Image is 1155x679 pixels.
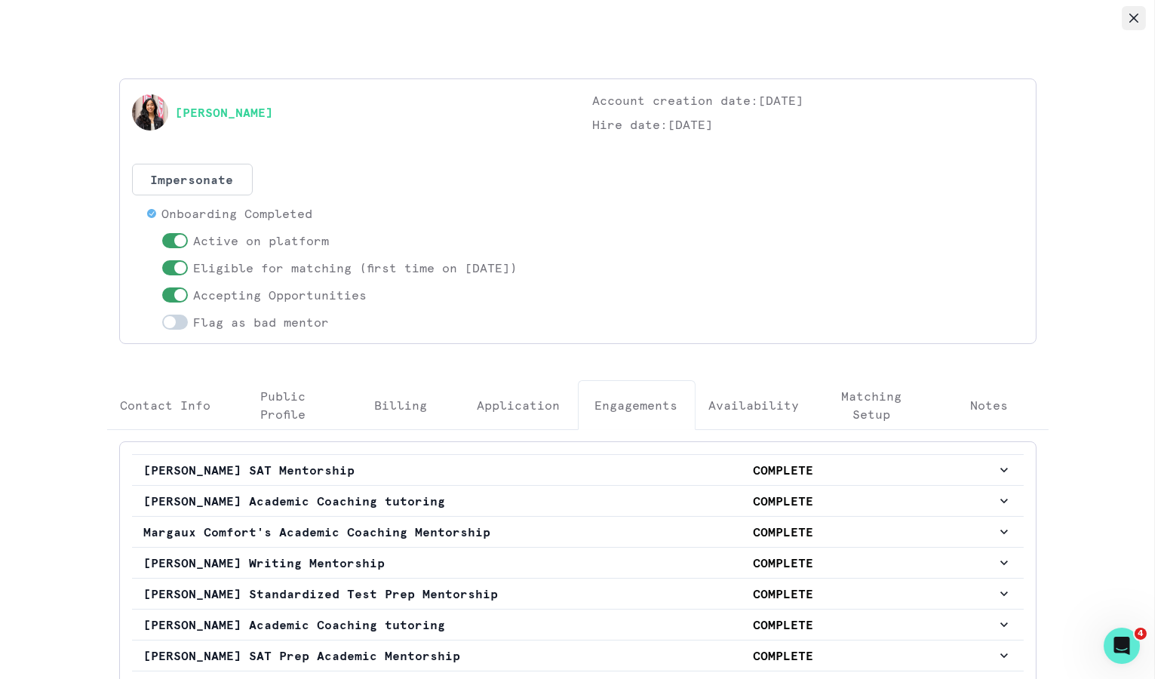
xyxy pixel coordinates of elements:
p: Account creation date: [DATE] [593,91,1024,109]
p: Matching Setup [826,387,918,423]
button: [PERSON_NAME] Academic Coaching tutoringCOMPLETE [132,486,1024,516]
p: Active on platform [194,232,330,250]
p: Availability [709,396,800,414]
button: Close [1122,6,1146,30]
p: [PERSON_NAME] Writing Mentorship [144,554,570,572]
a: [PERSON_NAME] [176,103,274,121]
p: Notes [971,396,1009,414]
iframe: Intercom live chat [1104,628,1140,664]
p: COMPLETE [570,647,997,665]
p: COMPLETE [570,585,997,603]
button: [PERSON_NAME] Writing MentorshipCOMPLETE [132,548,1024,578]
p: Engagements [595,396,678,414]
p: Flag as bad mentor [194,313,330,331]
p: COMPLETE [570,492,997,510]
p: [PERSON_NAME] SAT Mentorship [144,461,570,479]
span: 4 [1135,628,1147,640]
p: COMPLETE [570,616,997,634]
button: Impersonate [132,164,253,195]
p: [PERSON_NAME] SAT Prep Academic Mentorship [144,647,570,665]
p: Contact Info [121,396,211,414]
button: [PERSON_NAME] SAT MentorshipCOMPLETE [132,455,1024,485]
p: COMPLETE [570,461,997,479]
p: COMPLETE [570,554,997,572]
p: Application [478,396,561,414]
button: Margaux Comfort's Academic Coaching MentorshipCOMPLETE [132,517,1024,547]
p: Public Profile [238,387,330,423]
p: [PERSON_NAME] Standardized Test Prep Mentorship [144,585,570,603]
p: Margaux Comfort's Academic Coaching Mentorship [144,523,570,541]
p: Onboarding Completed [162,204,313,223]
p: COMPLETE [570,523,997,541]
p: [PERSON_NAME] Academic Coaching tutoring [144,492,570,510]
p: Hire date: [DATE] [593,115,1024,134]
p: Eligible for matching (first time on [DATE]) [194,259,518,277]
p: Billing [375,396,428,414]
p: [PERSON_NAME] Academic Coaching tutoring [144,616,570,634]
p: Accepting Opportunities [194,286,367,304]
button: [PERSON_NAME] Academic Coaching tutoringCOMPLETE [132,610,1024,640]
button: [PERSON_NAME] SAT Prep Academic MentorshipCOMPLETE [132,641,1024,671]
button: [PERSON_NAME] Standardized Test Prep MentorshipCOMPLETE [132,579,1024,609]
